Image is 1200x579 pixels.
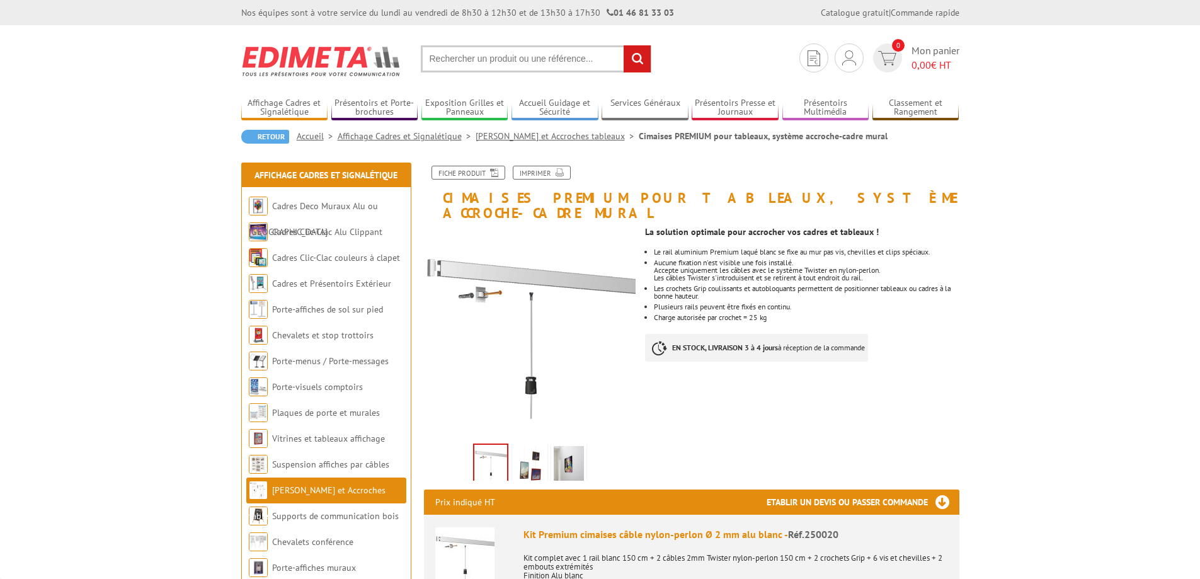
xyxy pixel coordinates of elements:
[249,484,386,522] a: [PERSON_NAME] et Accroches tableaux
[602,98,689,118] a: Services Généraux
[249,481,268,500] img: Cimaises et Accroches tableaux
[241,6,674,19] div: Nos équipes sont à votre service du lundi au vendredi de 8h30 à 12h30 et de 13h30 à 17h30
[821,6,959,19] div: |
[272,510,399,522] a: Supports de communication bois
[515,446,545,485] img: 250020_kit_premium_cimaises_cable.jpg
[431,166,505,180] a: Fiche produit
[911,58,959,72] span: € HT
[272,459,389,470] a: Suspension affiches par câbles
[272,252,400,263] a: Cadres Clic-Clac couleurs à clapet
[891,7,959,18] a: Commande rapide
[249,377,268,396] img: Porte-visuels comptoirs
[331,98,418,118] a: Présentoirs et Porte-brochures
[654,267,959,274] p: Accepte uniquement les câbles avec le système Twister en nylon-perlon.
[272,536,353,547] a: Chevalets conférence
[870,43,959,72] a: devis rapide 0 Mon panier 0,00€ HT
[911,43,959,72] span: Mon panier
[249,197,268,215] img: Cadres Deco Muraux Alu ou Bois
[842,50,856,66] img: devis rapide
[241,38,402,84] img: Edimeta
[639,130,888,142] li: Cimaises PREMIUM pour tableaux, système accroche-cadre mural
[249,429,268,448] img: Vitrines et tableaux affichage
[654,274,959,282] p: Les câbles Twister s'introduisent et se retirent à tout endroit du rail.
[476,130,639,142] a: [PERSON_NAME] et Accroches tableaux
[421,45,651,72] input: Rechercher un produit ou une référence...
[513,166,571,180] a: Imprimer
[767,490,959,515] h3: Etablir un devis ou passer commande
[654,248,959,256] p: Le rail aluminium Premium laqué blanc se fixe au mur pas vis, chevilles et clips spéciaux.
[523,527,948,542] div: Kit Premium cimaises câble nylon-perlon Ø 2 mm alu blanc -
[249,200,378,238] a: Cadres Deco Muraux Alu ou [GEOGRAPHIC_DATA]
[249,248,268,267] img: Cadres Clic-Clac couleurs à clapet
[297,130,338,142] a: Accueil
[272,278,391,289] a: Cadres et Présentoirs Extérieur
[782,98,869,118] a: Présentoirs Multimédia
[249,274,268,293] img: Cadres et Présentoirs Extérieur
[241,130,289,144] a: Retour
[249,352,268,370] img: Porte-menus / Porte-messages
[892,39,905,52] span: 0
[645,334,868,362] p: à réception de la commande
[654,285,959,300] li: Les crochets Grip coulissants et autobloquants permettent de positionner tableaux ou cadres à la ...
[272,407,380,418] a: Plaques de porte et murales
[672,343,778,352] strong: EN STOCK, LIVRAISON 3 à 4 jours
[338,130,476,142] a: Affichage Cadres et Signalétique
[272,330,374,341] a: Chevalets et stop trottoirs
[654,314,959,321] li: Charge autorisée par crochet = 25 kg
[272,355,389,367] a: Porte-menus / Porte-messages
[249,558,268,577] img: Porte-affiches muraux
[821,7,889,18] a: Catalogue gratuit
[249,326,268,345] img: Chevalets et stop trottoirs
[272,304,383,315] a: Porte-affiches de sol sur pied
[272,381,363,393] a: Porte-visuels comptoirs
[272,433,385,444] a: Vitrines et tableaux affichage
[272,562,356,573] a: Porte-affiches muraux
[249,300,268,319] img: Porte-affiches de sol sur pied
[808,50,820,66] img: devis rapide
[241,98,328,118] a: Affichage Cadres et Signalétique
[249,532,268,551] img: Chevalets conférence
[911,59,931,71] span: 0,00
[878,51,896,66] img: devis rapide
[421,98,508,118] a: Exposition Grilles et Panneaux
[474,445,507,484] img: cimaises_250020.jpg
[607,7,674,18] strong: 01 46 81 33 03
[435,490,495,515] p: Prix indiqué HT
[692,98,779,118] a: Présentoirs Presse et Journaux
[511,98,598,118] a: Accueil Guidage et Sécurité
[788,528,838,541] span: Réf.250020
[872,98,959,118] a: Classement et Rangement
[254,169,397,181] a: Affichage Cadres et Signalétique
[554,446,584,485] img: rail_cimaise_horizontal_fixation_installation_cadre_decoration_tableau_vernissage_exposition_affi...
[654,259,959,267] p: Aucune fixation n'est visible une fois installé.
[249,403,268,422] img: Plaques de porte et murales
[624,45,651,72] input: rechercher
[414,166,969,221] h1: Cimaises PREMIUM pour tableaux, système accroche-cadre mural
[654,303,959,311] li: Plusieurs rails peuvent être fixés en continu.
[249,455,268,474] img: Suspension affiches par câbles
[645,226,879,238] strong: La solution optimale pour accrocher vos cadres et tableaux !
[272,226,382,238] a: Cadres Clic-Clac Alu Clippant
[424,227,636,439] img: cimaises_250020.jpg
